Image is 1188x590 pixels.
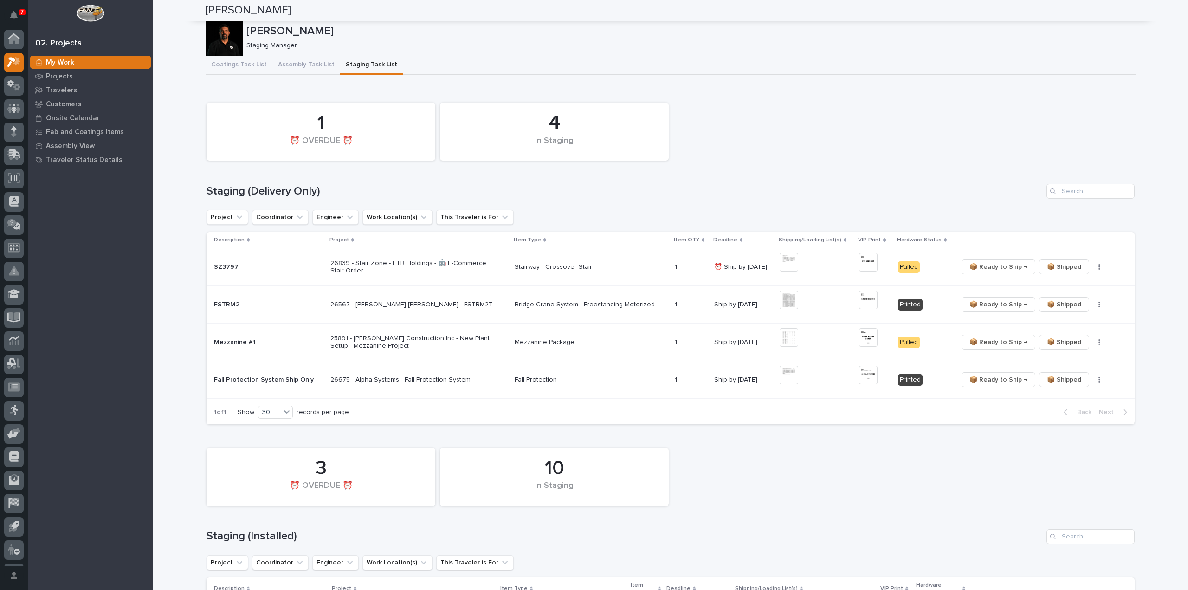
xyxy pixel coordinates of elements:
span: 📦 Shipped [1047,261,1081,272]
p: Description [214,235,245,245]
button: 📦 Ready to Ship → [962,335,1035,350]
a: Onsite Calendar [28,111,153,125]
p: My Work [46,58,74,67]
p: Fab and Coatings Items [46,128,124,136]
div: ⏰ OVERDUE ⏰ [222,136,420,156]
div: Notifications7 [12,11,24,26]
button: 📦 Shipped [1039,372,1089,387]
p: ⏰ Ship by [DATE] [714,263,772,271]
p: Hardware Status [897,235,942,245]
div: 3 [222,457,420,480]
div: 4 [456,111,653,135]
div: In Staging [456,481,653,500]
p: records per page [297,408,349,416]
h2: [PERSON_NAME] [206,4,291,17]
p: Traveler Status Details [46,156,123,164]
p: 1 [675,337,679,346]
p: 1 [675,299,679,309]
div: Printed [898,374,923,386]
button: Back [1056,408,1095,416]
button: 📦 Ready to Ship → [962,297,1035,312]
button: 📦 Shipped [1039,297,1089,312]
p: Travelers [46,86,77,95]
span: 📦 Ready to Ship → [969,261,1027,272]
p: 25891 - [PERSON_NAME] Construction Inc - New Plant Setup - Mezzanine Project [330,335,493,350]
button: 📦 Shipped [1039,335,1089,350]
img: Workspace Logo [77,5,104,22]
div: In Staging [456,136,653,156]
tr: SZ3797SZ3797 26839 - Stair Zone - ETB Holdings - 🤖 E-Commerce Stair OrderStairway - Crossover Sta... [207,248,1135,286]
input: Search [1046,184,1135,199]
div: 1 [222,111,420,135]
p: 26839 - Stair Zone - ETB Holdings - 🤖 E-Commerce Stair Order [330,259,493,275]
div: Printed [898,299,923,311]
button: This Traveler is For [436,555,514,570]
a: Fab and Coatings Items [28,125,153,139]
a: Assembly View [28,139,153,153]
div: Pulled [898,261,920,273]
p: Mezzanine Package [515,338,667,346]
tr: FSTRM2FSTRM2 26567 - [PERSON_NAME] [PERSON_NAME] - FSTRM2TBridge Crane System - Freestanding Moto... [207,286,1135,324]
button: Engineer [312,555,359,570]
p: Stairway - Crossover Stair [515,263,667,271]
input: Search [1046,529,1135,544]
a: My Work [28,55,153,69]
button: Coatings Task List [206,56,272,75]
span: 📦 Ready to Ship → [969,374,1027,385]
p: 7 [20,9,24,15]
a: Projects [28,69,153,83]
div: 10 [456,457,653,480]
p: Projects [46,72,73,81]
button: Work Location(s) [362,555,433,570]
span: Next [1099,408,1119,416]
h1: Staging (Delivery Only) [207,185,1043,198]
span: 📦 Shipped [1047,374,1081,385]
p: FSTRM2 [214,299,241,309]
a: Customers [28,97,153,111]
tr: Mezzanine #1Mezzanine #1 25891 - [PERSON_NAME] Construction Inc - New Plant Setup - Mezzanine Pro... [207,324,1135,361]
h1: Staging (Installed) [207,530,1043,543]
p: Fall Protection System Ship Only [214,374,316,384]
p: SZ3797 [214,261,240,271]
button: This Traveler is For [436,210,514,225]
p: Staging Manager [246,42,1129,50]
p: Assembly View [46,142,95,150]
p: 1 [675,374,679,384]
p: 26675 - Alpha Systems - Fall Protection System [330,376,493,384]
p: Bridge Crane System - Freestanding Motorized [515,301,667,309]
p: Item Type [514,235,541,245]
button: Work Location(s) [362,210,433,225]
button: Engineer [312,210,359,225]
a: Travelers [28,83,153,97]
button: Project [207,555,248,570]
p: Fall Protection [515,376,667,384]
button: 📦 Ready to Ship → [962,372,1035,387]
button: Notifications [4,6,24,25]
p: 1 of 1 [207,401,234,424]
p: [PERSON_NAME] [246,25,1132,38]
span: 📦 Shipped [1047,337,1081,348]
p: 26567 - [PERSON_NAME] [PERSON_NAME] - FSTRM2T [330,301,493,309]
button: Assembly Task List [272,56,340,75]
a: Traveler Status Details [28,153,153,167]
button: Coordinator [252,555,309,570]
tr: Fall Protection System Ship OnlyFall Protection System Ship Only 26675 - Alpha Systems - Fall Pro... [207,361,1135,399]
button: Next [1095,408,1135,416]
p: Ship by [DATE] [714,301,772,309]
span: 📦 Ready to Ship → [969,337,1027,348]
p: Customers [46,100,82,109]
button: 📦 Ready to Ship → [962,259,1035,274]
p: Deadline [713,235,737,245]
p: Shipping/Loading List(s) [779,235,841,245]
div: Pulled [898,337,920,348]
p: Mezzanine #1 [214,337,258,346]
button: Project [207,210,248,225]
p: Project [329,235,349,245]
div: 30 [258,408,281,417]
p: Onsite Calendar [46,114,100,123]
p: Show [238,408,254,416]
button: Coordinator [252,210,309,225]
div: ⏰ OVERDUE ⏰ [222,481,420,500]
p: Ship by [DATE] [714,376,772,384]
